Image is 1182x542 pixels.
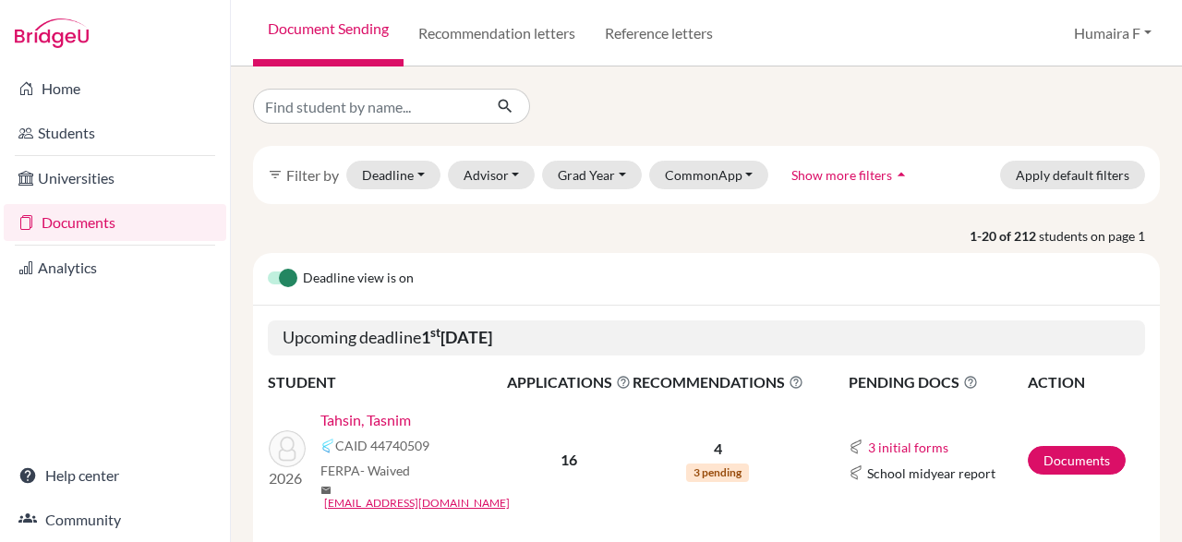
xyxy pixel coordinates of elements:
[4,249,226,286] a: Analytics
[686,464,749,482] span: 3 pending
[849,465,863,480] img: Common App logo
[286,166,339,184] span: Filter by
[849,371,1026,393] span: PENDING DOCS
[430,325,440,340] sup: st
[4,457,226,494] a: Help center
[324,495,510,512] a: [EMAIL_ADDRESS][DOMAIN_NAME]
[1066,16,1160,51] button: Humaira F
[269,467,306,489] p: 2026
[542,161,642,189] button: Grad Year
[15,18,89,48] img: Bridge-U
[1000,161,1145,189] button: Apply default filters
[253,89,482,124] input: Find student by name...
[268,167,283,182] i: filter_list
[4,204,226,241] a: Documents
[320,485,332,496] span: mail
[633,371,803,393] span: RECOMMENDATIONS
[4,160,226,197] a: Universities
[776,161,926,189] button: Show more filtersarrow_drop_up
[1028,446,1126,475] a: Documents
[421,327,492,347] b: 1 [DATE]
[335,436,429,455] span: CAID 44740509
[892,165,911,184] i: arrow_drop_up
[4,501,226,538] a: Community
[867,437,949,458] button: 3 initial forms
[303,268,414,290] span: Deadline view is on
[849,440,863,454] img: Common App logo
[360,463,410,478] span: - Waived
[268,370,506,394] th: STUDENT
[4,70,226,107] a: Home
[1027,370,1145,394] th: ACTION
[320,461,410,480] span: FERPA
[269,430,306,467] img: Tahsin, Tasnim
[867,464,995,483] span: School midyear report
[507,371,631,393] span: APPLICATIONS
[346,161,440,189] button: Deadline
[4,114,226,151] a: Students
[320,439,335,453] img: Common App logo
[649,161,769,189] button: CommonApp
[633,438,803,460] p: 4
[561,451,577,468] b: 16
[268,320,1145,355] h5: Upcoming deadline
[448,161,536,189] button: Advisor
[320,409,411,431] a: Tahsin, Tasnim
[791,167,892,183] span: Show more filters
[1039,226,1160,246] span: students on page 1
[970,226,1039,246] strong: 1-20 of 212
